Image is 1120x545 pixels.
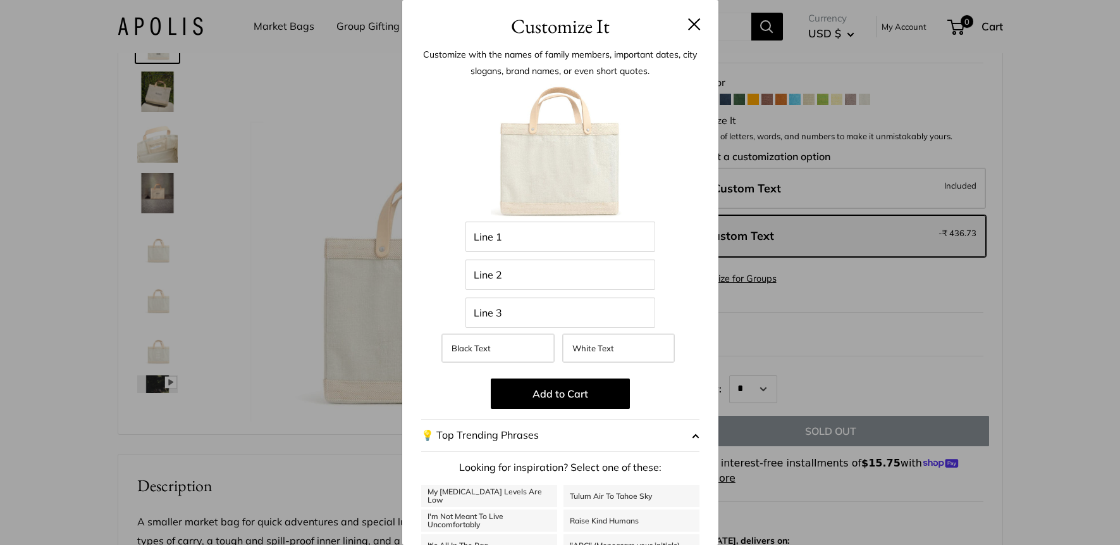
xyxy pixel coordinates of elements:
span: Black Text [452,343,491,353]
a: Tulum Air To Tahoe Sky [563,485,699,507]
label: White Text [562,334,675,363]
a: My [MEDICAL_DATA] Levels Are Low [421,485,557,507]
button: 💡 Top Trending Phrases [421,419,699,452]
a: I'm Not Meant To Live Uncomfortably [421,510,557,532]
label: Black Text [441,334,554,363]
p: Looking for inspiration? Select one of these: [421,458,699,477]
h3: Customize It [421,11,699,41]
img: dove_035-customizer.jpg [491,82,630,222]
p: Customize with the names of family members, important dates, city slogans, brand names, or even s... [421,46,699,79]
span: White Text [572,343,614,353]
button: Add to Cart [491,379,630,409]
a: Raise Kind Humans [563,510,699,532]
